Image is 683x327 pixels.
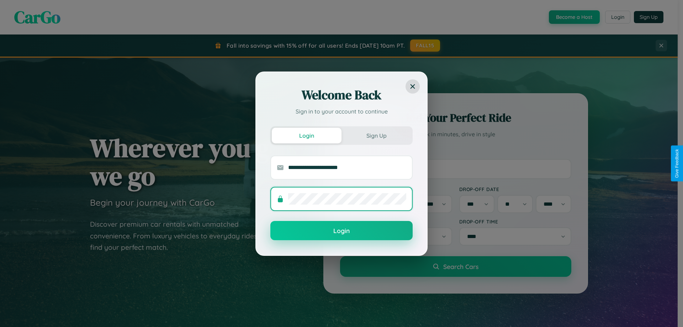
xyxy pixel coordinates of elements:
button: Login [270,221,413,240]
button: Sign Up [341,128,411,143]
p: Sign in to your account to continue [270,107,413,116]
div: Give Feedback [674,149,679,178]
button: Login [272,128,341,143]
h2: Welcome Back [270,86,413,104]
